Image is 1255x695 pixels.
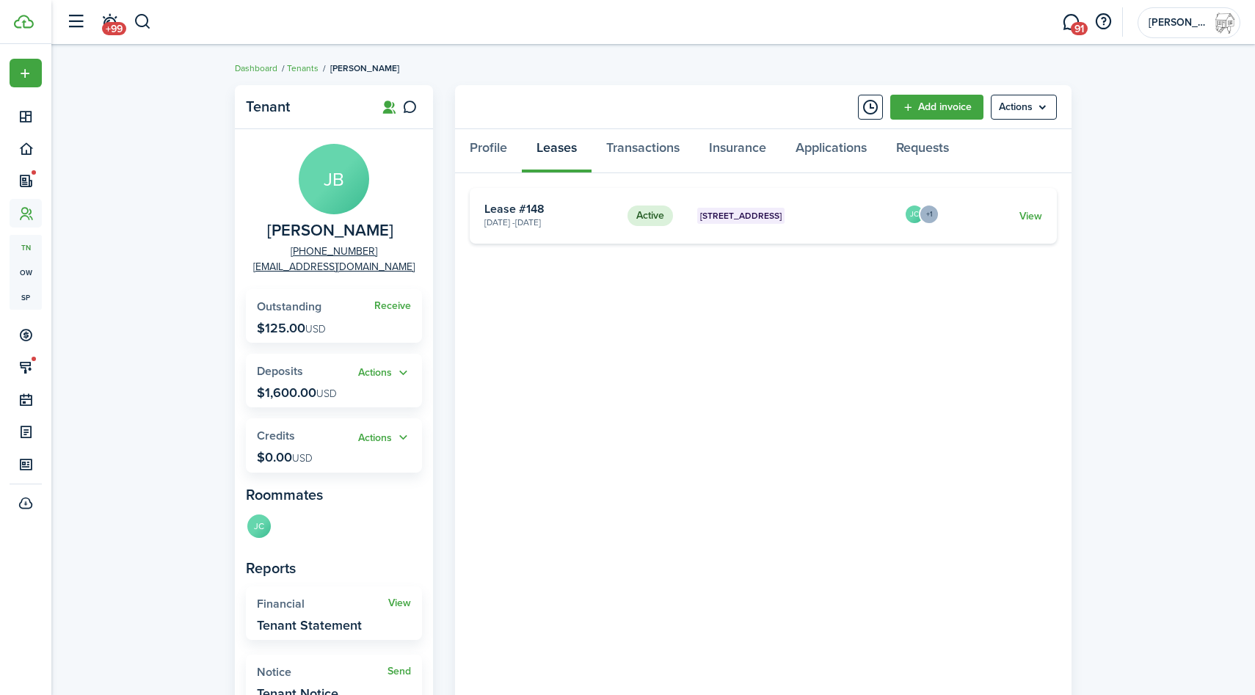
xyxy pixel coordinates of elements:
span: Credits [257,427,295,444]
button: Open menu [925,204,939,225]
a: JC [246,513,272,542]
p: $0.00 [257,450,313,465]
a: Requests [881,129,964,173]
span: Carranza Rental Properties [1149,18,1207,28]
span: Deposits [257,363,303,379]
button: Timeline [858,95,883,120]
span: USD [305,321,326,337]
button: Open menu [358,429,411,446]
span: [STREET_ADDRESS] [700,209,782,222]
a: JC [904,212,925,228]
a: Add invoice [890,95,983,120]
a: View [1019,208,1042,224]
button: Search [134,10,152,34]
img: Carranza Rental Properties [1213,11,1237,34]
widget-stats-title: Financial [257,597,388,611]
panel-main-title: Tenant [246,98,363,115]
a: Notifications [95,4,123,41]
button: Open menu [358,365,411,382]
p: $1,600.00 [257,385,337,400]
a: tn [10,235,42,260]
avatar-text: JB [299,144,369,214]
menu-btn: Actions [991,95,1057,120]
menu-trigger: +1 [919,204,939,225]
span: Jackeline Beltre [267,222,393,240]
a: sp [10,285,42,310]
a: Send [388,666,411,677]
a: Tenants [287,62,319,75]
button: Open sidebar [62,8,90,36]
card-description: [DATE] - [DATE] [484,216,616,229]
avatar-text: JC [247,514,271,538]
p: $125.00 [257,321,326,335]
a: Dashboard [235,62,277,75]
button: Actions [358,429,411,446]
a: [PHONE_NUMBER] [291,244,377,259]
span: +99 [102,22,126,35]
button: Open menu [991,95,1057,120]
a: Receive [374,300,411,312]
card-title: Lease #148 [484,203,616,216]
panel-main-subtitle: Roommates [246,484,422,506]
button: Actions [358,365,411,382]
span: [PERSON_NAME] [330,62,399,75]
button: Open menu [10,59,42,87]
a: Messaging [1057,4,1085,41]
panel-main-subtitle: Reports [246,557,422,579]
span: USD [316,386,337,401]
a: [EMAIL_ADDRESS][DOMAIN_NAME] [253,259,415,274]
span: Outstanding [257,298,321,315]
status: Active [627,205,673,226]
span: 91 [1071,22,1088,35]
widget-stats-title: Notice [257,666,388,679]
a: Profile [455,129,522,173]
img: TenantCloud [14,15,34,29]
span: USD [292,451,313,466]
widget-stats-description: Tenant Statement [257,618,362,633]
button: Open resource center [1091,10,1116,34]
a: View [388,597,411,609]
avatar-text: JC [906,205,923,223]
a: ow [10,260,42,285]
a: Applications [781,129,881,173]
a: Transactions [592,129,694,173]
a: Insurance [694,129,781,173]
